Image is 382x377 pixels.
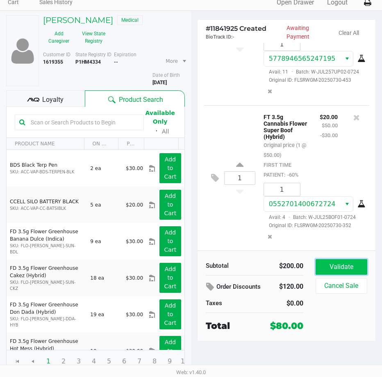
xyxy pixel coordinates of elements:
[10,205,83,211] p: SKU: ACC-VAP-CC-BATSIBLK
[126,202,143,208] span: $20.00
[86,186,122,223] td: 5 ea
[114,52,136,57] span: Expiration
[206,261,248,271] div: Subtotal
[75,27,108,48] button: View State Registry
[288,69,296,75] span: ·
[264,214,356,220] span: Avail: 4 Batch: W-JUL25BOF01-0724
[114,59,118,65] b: --
[116,354,132,369] span: Page 6
[126,166,143,171] span: $30.00
[10,354,25,369] span: Go to the first page
[164,266,177,290] app-button-loader: Add to Cart
[164,193,177,216] app-button-loader: Add to Cart
[152,72,180,78] span: Date of Birth
[261,261,303,271] div: $200.00
[86,333,122,369] td: 10 ea
[43,52,70,57] span: Customer ID
[166,57,178,65] span: More
[7,138,84,150] th: PRODUCT NAME
[316,259,367,275] button: Validate
[126,239,143,244] span: $30.00
[25,354,41,369] span: Go to the previous page
[118,138,144,150] th: PRICE
[164,339,177,363] app-button-loader: Add to Cart
[206,319,258,333] div: Total
[264,162,298,178] small: FIRST TIME PATIENT:
[285,172,298,178] span: -60%
[43,59,63,65] b: 1619355
[159,299,181,329] button: Add to Cart
[126,275,143,281] span: $30.00
[10,169,83,175] p: SKU: ACC-VAP-BDS-TERPEN-BLK
[206,25,210,32] span: #
[270,319,303,333] div: $80.00
[159,153,181,183] button: Add to Cart
[10,243,83,255] p: SKU: FLO-[PERSON_NAME]-SUN-BDL
[159,226,181,256] button: Add to Cart
[206,34,232,40] span: BioTrack ID:
[177,354,193,369] span: Page 10
[206,299,248,308] div: Taxes
[269,55,336,62] span: 5778946565247195
[7,186,86,223] td: CCELL SILO BATTERY BLACK
[341,51,353,66] button: Select
[7,333,86,369] td: FD 3.5g Flower Greenhouse Hot Mess (Hybrid)
[86,150,122,186] td: 2 ea
[206,280,266,294] div: Order Discounts
[30,358,36,365] span: Go to the previous page
[126,348,143,354] span: $30.00
[269,200,336,208] span: 0552701400672724
[264,69,359,75] span: Avail: 11 Batch: W-JUL257UP02-0724
[264,84,275,99] button: Remove the package from the orderLine
[56,354,71,369] span: Page 2
[27,116,139,129] input: Scan or Search Products to Begin
[264,229,275,244] button: Remove the package from the orderLine
[162,54,188,68] li: More
[264,112,307,140] p: FT 3.5g Cannabis Flower Super Boof (Hybrid)
[7,260,86,296] td: FD 3.5g Flower Greenhouse Cakez (Hybrid)
[320,112,338,120] p: $20.00
[316,278,367,294] button: Cancel Sale
[119,95,163,105] span: Product Search
[206,25,266,32] span: 11841925 Created
[159,263,181,293] button: Add to Cart
[159,336,181,366] button: Add to Cart
[286,24,330,41] p: Awaiting Payment
[7,138,184,350] div: Data table
[322,122,338,129] small: $50.00
[279,280,303,294] div: $120.00
[162,354,177,369] span: Page 9
[43,15,113,25] h5: [PERSON_NAME]
[86,354,102,369] span: Page 4
[164,229,177,253] app-button-loader: Add to Cart
[339,29,359,37] button: Clear All
[14,358,21,365] span: Go to the first page
[126,312,143,317] span: $30.00
[164,302,177,326] app-button-loader: Add to Cart
[264,142,306,158] small: Original price (1 @ $50.00)
[152,80,167,85] b: [DATE]
[151,127,162,135] span: ᛫
[101,354,117,369] span: Page 5
[43,27,75,48] button: Add Caregiver
[75,59,101,65] b: P1HM4334
[147,354,162,369] span: Page 8
[117,15,143,25] span: Medical
[7,223,86,260] td: FD 3.5g Flower Greenhouse Banana Dulce (Indica)
[10,316,83,328] p: SKU: FLO-[PERSON_NAME]-DDA-HYB
[320,132,338,138] small: -$30.00
[285,214,293,220] span: ·
[176,369,206,375] span: Web: v1.40.0
[86,260,122,296] td: 18 ea
[341,197,353,211] button: Select
[162,127,169,136] button: All
[164,156,177,180] app-button-loader: Add to Cart
[159,190,181,220] button: Add to Cart
[86,223,122,260] td: 9 ea
[42,95,64,105] span: Loyalty
[232,34,234,40] span: -
[86,296,122,333] td: 19 ea
[84,138,118,150] th: ON HAND
[132,354,147,369] span: Page 7
[264,76,363,84] span: Original ID: FLSRWGM-20250730-453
